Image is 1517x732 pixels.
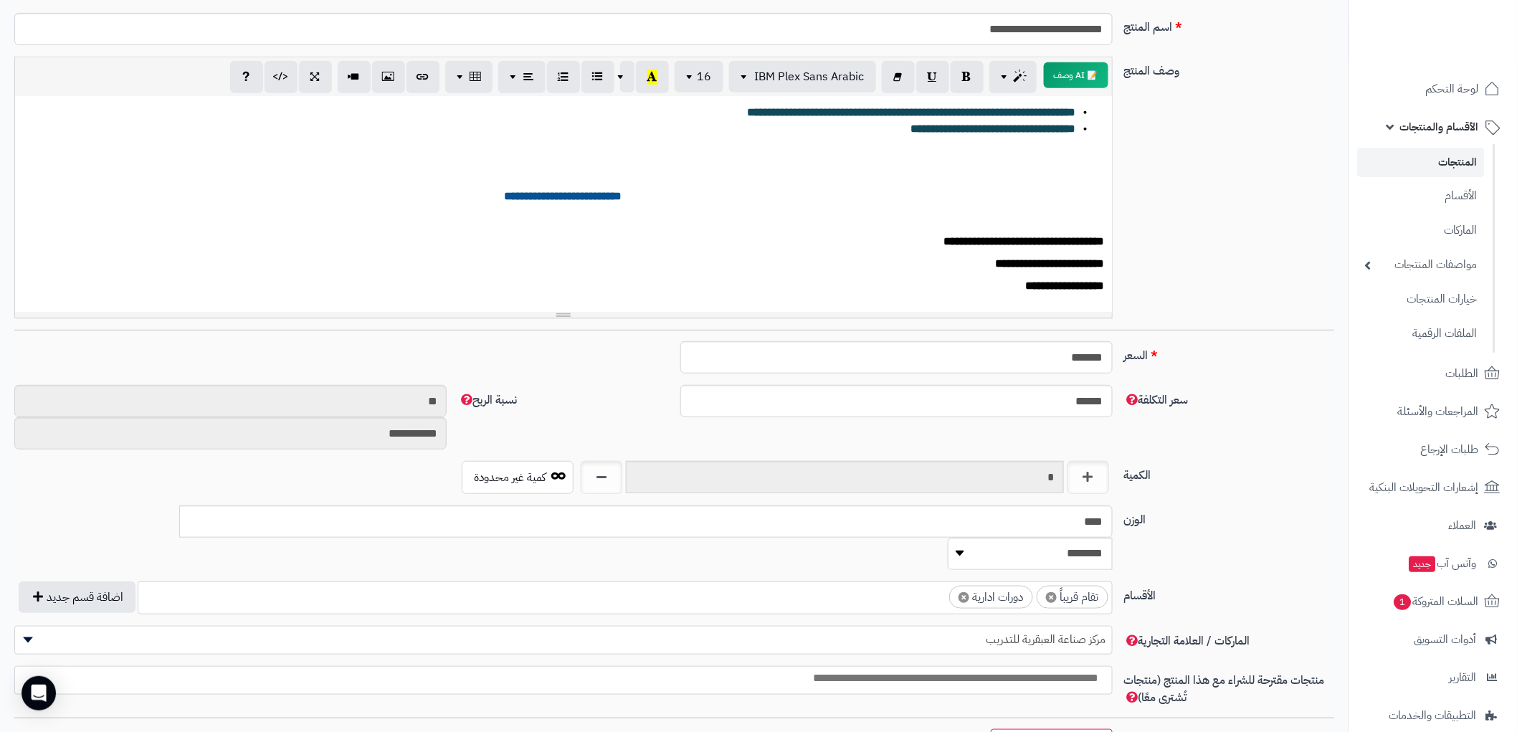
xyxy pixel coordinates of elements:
li: تقام قريباً [1037,586,1108,609]
span: 16 [698,68,712,85]
a: المنتجات [1358,148,1485,177]
a: إشعارات التحويلات البنكية [1358,470,1508,505]
a: مواصفات المنتجات [1358,249,1485,280]
span: السلات المتروكة [1393,591,1479,612]
a: خيارات المنتجات [1358,284,1485,315]
span: وآتس آب [1408,553,1477,574]
label: وصف المنتج [1118,57,1341,80]
a: لوحة التحكم [1358,72,1508,106]
span: × [1046,592,1057,603]
a: أدوات التسويق [1358,622,1508,657]
span: 1 [1394,594,1412,610]
a: الأقسام [1358,181,1485,211]
span: الأقسام والمنتجات [1400,117,1479,137]
a: التقارير [1358,660,1508,695]
button: اضافة قسم جديد [19,581,135,613]
span: سعر التكلفة [1124,391,1189,409]
span: الماركات / العلامة التجارية [1124,632,1250,650]
span: منتجات مقترحة للشراء مع هذا المنتج (منتجات تُشترى معًا) [1124,672,1325,706]
img: logo-2.png [1419,39,1503,69]
label: الوزن [1118,505,1341,528]
a: السلات المتروكة1 [1358,584,1508,619]
span: مركز صناعة العبقرية للتدريب [15,629,1112,650]
button: 16 [675,61,723,92]
a: الماركات [1358,215,1485,246]
label: السعر [1118,341,1341,364]
label: الأقسام [1118,581,1341,604]
span: IBM Plex Sans Arabic [755,68,865,85]
a: العملاء [1358,508,1508,543]
a: الملفات الرقمية [1358,318,1485,349]
span: طلبات الإرجاع [1421,439,1479,460]
span: لوحة التحكم [1426,79,1479,99]
a: طلبات الإرجاع [1358,432,1508,467]
span: مركز صناعة العبقرية للتدريب [14,626,1113,655]
a: وآتس آبجديد [1358,546,1508,581]
label: الكمية [1118,461,1341,484]
a: المراجعات والأسئلة [1358,394,1508,429]
span: أدوات التسويق [1414,629,1477,650]
span: الطلبات [1446,363,1479,384]
span: جديد [1409,556,1436,572]
button: 📝 AI وصف [1044,62,1108,88]
span: المراجعات والأسئلة [1398,401,1479,422]
li: دورات ادارية [949,586,1033,609]
label: اسم المنتج [1118,13,1341,36]
span: نسبة الربح [458,391,517,409]
span: إشعارات التحويلات البنكية [1370,477,1479,498]
button: IBM Plex Sans Arabic [729,61,876,92]
div: Open Intercom Messenger [22,676,56,710]
span: × [959,592,969,603]
span: التطبيقات والخدمات [1389,705,1477,726]
span: التقارير [1450,667,1477,688]
span: العملاء [1449,515,1477,536]
a: الطلبات [1358,356,1508,391]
